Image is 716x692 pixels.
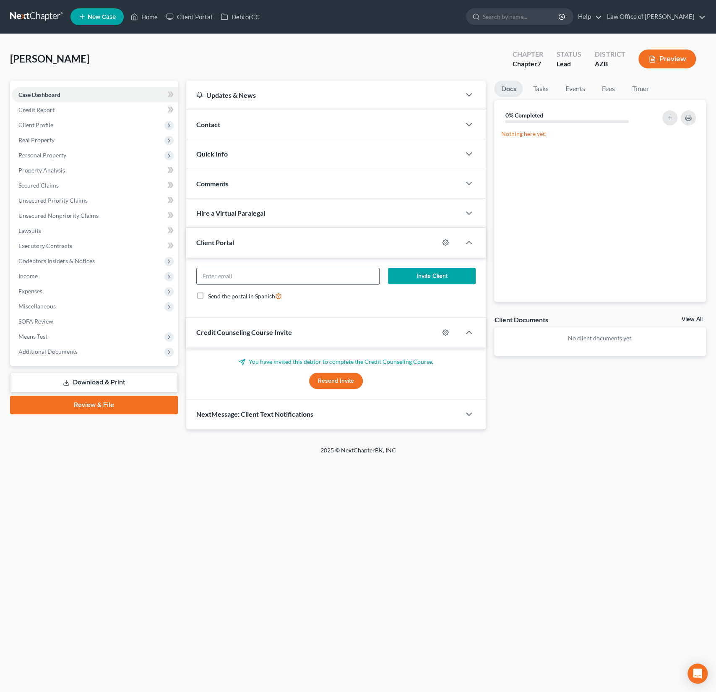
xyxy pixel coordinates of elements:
a: Case Dashboard [12,87,178,102]
a: Executory Contracts [12,238,178,253]
span: Executory Contracts [18,242,72,249]
a: Law Office of [PERSON_NAME] [603,9,706,24]
div: Chapter [513,59,543,69]
span: Case Dashboard [18,91,60,98]
button: Preview [638,50,696,68]
span: Client Portal [196,238,234,246]
a: Tasks [526,81,555,97]
p: You have invited this debtor to complete the Credit Counseling Course. [196,358,476,366]
div: AZB [595,59,625,69]
span: Credit Counseling Course Invite [196,328,292,336]
span: Contact [196,120,220,128]
input: Search by name... [483,9,560,24]
input: Enter email [197,268,380,284]
div: 2025 © NextChapterBK, INC [119,446,597,461]
span: Credit Report [18,106,55,113]
div: Status [557,50,581,59]
a: Property Analysis [12,163,178,178]
a: Fees [595,81,622,97]
strong: 0% Completed [505,112,543,119]
div: Chapter [513,50,543,59]
a: Timer [625,81,655,97]
span: Real Property [18,136,55,144]
span: Secured Claims [18,182,59,189]
span: New Case [88,14,116,20]
a: Unsecured Priority Claims [12,193,178,208]
a: Docs [494,81,523,97]
a: Review & File [10,396,178,414]
span: Means Test [18,333,47,340]
button: Invite Client [388,268,476,285]
span: 7 [537,60,541,68]
a: Secured Claims [12,178,178,193]
a: SOFA Review [12,314,178,329]
a: Client Portal [162,9,216,24]
div: Lead [557,59,581,69]
span: Expenses [18,287,42,295]
p: No client documents yet. [501,334,699,342]
span: Hire a Virtual Paralegal [196,209,265,217]
span: Unsecured Nonpriority Claims [18,212,99,219]
div: Updates & News [196,91,451,99]
a: View All [682,316,703,322]
span: Property Analysis [18,167,65,174]
span: Personal Property [18,151,66,159]
div: Open Intercom Messenger [687,663,708,684]
span: SOFA Review [18,318,53,325]
span: Client Profile [18,121,53,128]
span: NextMessage: Client Text Notifications [196,410,313,418]
span: Additional Documents [18,348,78,355]
a: Download & Print [10,373,178,392]
p: Nothing here yet! [501,130,699,138]
span: Send the portal in Spanish [208,292,275,300]
button: Resend Invite [309,373,363,389]
span: Income [18,272,38,279]
span: Unsecured Priority Claims [18,197,88,204]
span: Quick Info [196,150,228,158]
a: Lawsuits [12,223,178,238]
a: Unsecured Nonpriority Claims [12,208,178,223]
div: District [595,50,625,59]
a: Credit Report [12,102,178,118]
span: Comments [196,180,229,188]
span: Lawsuits [18,227,41,234]
div: Client Documents [494,315,548,324]
span: Miscellaneous [18,303,56,310]
span: [PERSON_NAME] [10,52,89,65]
a: Home [126,9,162,24]
a: DebtorCC [216,9,264,24]
a: Help [574,9,602,24]
a: Events [558,81,591,97]
span: Codebtors Insiders & Notices [18,257,95,264]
